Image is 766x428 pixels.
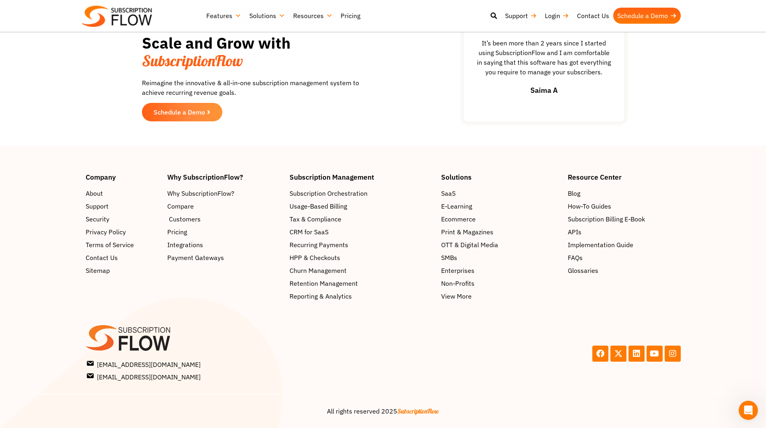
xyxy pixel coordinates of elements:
[86,253,160,262] a: Contact Us
[86,188,103,198] span: About
[441,188,456,198] span: SaaS
[290,279,433,288] a: Retention Management
[501,8,541,24] a: Support
[441,266,474,275] span: Enterprises
[568,266,598,275] span: Glossaries
[86,214,160,224] a: Security
[87,359,381,369] a: [EMAIL_ADDRESS][DOMAIN_NAME]
[86,266,160,275] a: Sitemap
[142,103,222,121] a: Schedule a Demo
[568,188,580,198] span: Blog
[87,371,201,382] span: [EMAIL_ADDRESS][DOMAIN_NAME]
[167,214,281,224] a: Customers
[568,253,680,262] a: FAQs
[290,240,348,250] span: Recurring Payments
[167,201,281,211] a: Compare
[441,174,560,180] h4: Solutions
[290,266,433,275] a: Churn Management
[167,188,234,198] span: Why SubscriptionFlow?
[154,109,205,115] span: Schedule a Demo
[290,214,341,224] span: Tax & Compliance
[441,214,560,224] a: Ecommerce
[86,325,170,351] img: SF-logo
[441,266,560,275] a: Enterprises
[142,78,363,97] p: Reimagine the innovative & all-in-one subscription management system to achieve recurring revenue...
[441,253,560,262] a: SMBs
[142,51,243,70] span: SubscriptionFlow
[568,214,645,224] span: Subscription Billing E-Book
[290,291,352,301] span: Reporting & Analytics
[167,201,194,211] span: Compare
[568,240,680,250] a: Implementation Guide
[167,174,281,180] h4: Why SubscriptionFlow?
[86,266,110,275] span: Sitemap
[541,8,573,24] a: Login
[290,279,358,288] span: Retention Management
[290,227,433,237] a: CRM for SaaS
[289,8,337,24] a: Resources
[568,266,680,275] a: Glossaries
[441,291,472,301] span: View More
[290,291,433,301] a: Reporting & Analytics
[568,214,680,224] a: Subscription Billing E-Book
[202,8,245,24] a: Features
[167,253,224,262] span: Payment Gateways
[87,359,201,369] span: [EMAIL_ADDRESS][DOMAIN_NAME]
[568,227,680,237] a: APIs
[290,253,340,262] span: HPP & Checkouts
[568,174,680,180] h4: Resource Center
[568,253,583,262] span: FAQs
[167,227,187,237] span: Pricing
[86,406,681,416] center: All rights reserved 2025
[86,214,109,224] span: Security
[290,253,433,262] a: HPP & Checkouts
[337,8,364,24] a: Pricing
[245,8,289,24] a: Solutions
[441,227,493,237] span: Print & Magazines
[441,279,560,288] a: Non-Profits
[86,227,160,237] a: Privacy Policy
[290,188,368,198] span: Subscription Orchestration
[397,407,439,415] span: SubscriptionFlow
[441,240,560,250] a: OTT & Digital Media
[441,214,476,224] span: Ecommerce
[290,188,433,198] a: Subscription Orchestration
[441,291,560,301] a: View More
[167,240,203,250] span: Integrations
[86,201,160,211] a: Support
[568,188,680,198] a: Blog
[530,85,558,96] h3: Saima A
[290,214,433,224] a: Tax & Compliance
[86,174,160,180] h4: Company
[568,201,680,211] a: How-To Guides
[290,227,329,237] span: CRM for SaaS
[82,6,152,27] img: Subscriptionflow
[568,201,611,211] span: How-To Guides
[167,240,281,250] a: Integrations
[441,201,472,211] span: E-Learning
[86,227,126,237] span: Privacy Policy
[290,201,433,211] a: Usage-Based Billing
[613,8,681,24] a: Schedule a Demo
[290,240,433,250] a: Recurring Payments
[87,371,381,382] a: [EMAIL_ADDRESS][DOMAIN_NAME]
[290,266,347,275] span: Churn Management
[290,174,433,180] h4: Subscription Management
[86,253,118,262] span: Contact Us
[167,253,281,262] a: Payment Gateways
[441,279,474,288] span: Non-Profits
[441,201,560,211] a: E-Learning
[468,38,620,77] span: It’s been more than 2 years since I started using SubscriptionFlow and I am comfortable in saying...
[441,240,498,250] span: OTT & Digital Media
[142,34,363,70] h2: Scale and Grow with
[739,401,758,420] iframe: Intercom live chat
[86,240,160,250] a: Terms of Service
[568,227,581,237] span: APIs
[169,214,201,224] span: Customers
[167,188,281,198] a: Why SubscriptionFlow?
[290,201,347,211] span: Usage-Based Billing
[441,227,560,237] a: Print & Magazines
[86,188,160,198] a: About
[568,240,633,250] span: Implementation Guide
[441,188,560,198] a: SaaS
